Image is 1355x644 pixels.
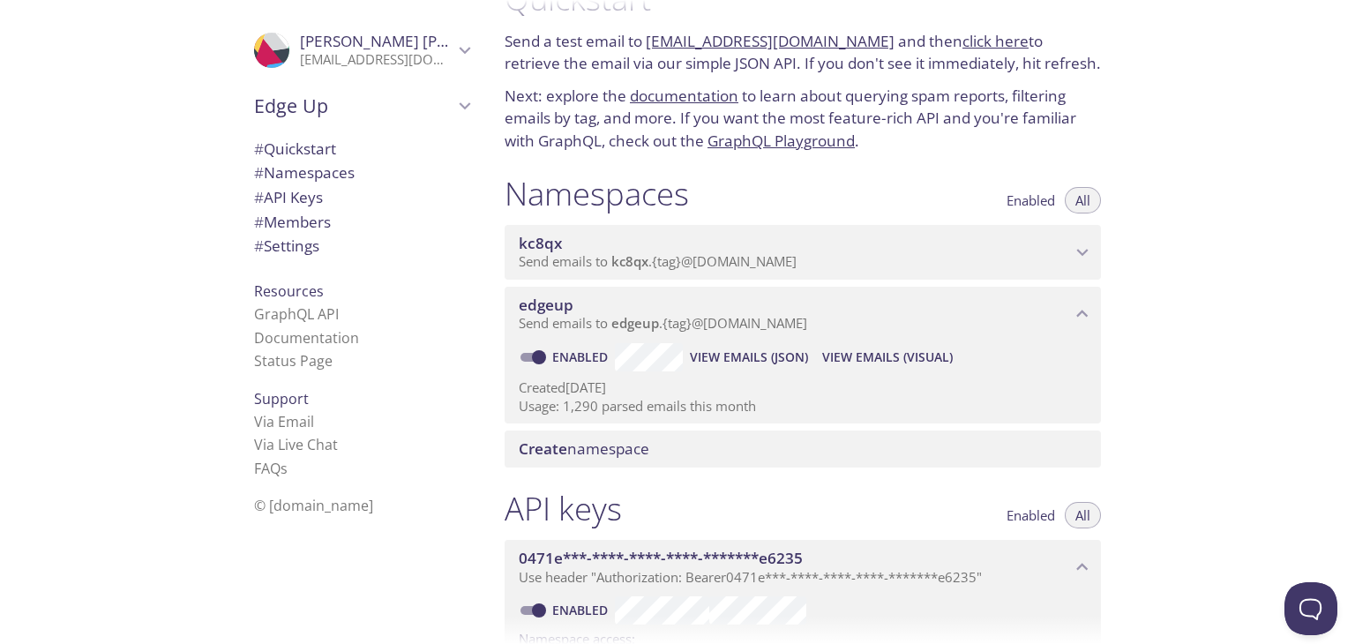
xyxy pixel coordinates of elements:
span: Edge Up [254,94,453,118]
div: Edge Up [240,83,483,129]
div: Namespaces [240,161,483,185]
span: edgeup [519,295,573,315]
span: Support [254,389,309,408]
span: Send emails to . {tag} @[DOMAIN_NAME] [519,252,797,270]
span: Members [254,212,331,232]
iframe: Help Scout Beacon - Open [1284,582,1337,635]
span: Resources [254,281,324,301]
span: namespace [519,438,649,459]
div: Team Settings [240,234,483,258]
span: edgeup [611,314,659,332]
span: View Emails (Visual) [822,347,953,368]
button: View Emails (JSON) [683,343,815,371]
span: # [254,187,264,207]
div: Aaquib suhail [240,21,483,79]
button: View Emails (Visual) [815,343,960,371]
div: Create namespace [505,431,1101,468]
span: kc8qx [519,233,562,253]
button: Enabled [996,187,1066,213]
span: # [254,139,264,159]
div: kc8qx namespace [505,225,1101,280]
div: Quickstart [240,137,483,161]
span: © [DOMAIN_NAME] [254,496,373,515]
a: GraphQL API [254,304,339,324]
p: Created [DATE] [519,378,1087,397]
button: Enabled [996,502,1066,528]
p: [EMAIL_ADDRESS][DOMAIN_NAME] [300,51,453,69]
a: Enabled [550,348,615,365]
a: Via Email [254,412,314,431]
span: Namespaces [254,162,355,183]
button: All [1065,187,1101,213]
span: View Emails (JSON) [690,347,808,368]
button: All [1065,502,1101,528]
a: [EMAIL_ADDRESS][DOMAIN_NAME] [646,31,895,51]
a: GraphQL Playground [707,131,855,151]
div: edgeup namespace [505,287,1101,341]
span: Send emails to . {tag} @[DOMAIN_NAME] [519,314,807,332]
a: documentation [630,86,738,106]
span: [PERSON_NAME] [PERSON_NAME] [300,31,542,51]
span: API Keys [254,187,323,207]
a: click here [962,31,1029,51]
a: FAQ [254,459,288,478]
p: Send a test email to and then to retrieve the email via our simple JSON API. If you don't see it ... [505,30,1101,75]
a: Status Page [254,351,333,371]
span: Quickstart [254,139,336,159]
span: s [281,459,288,478]
span: Create [519,438,567,459]
span: # [254,162,264,183]
a: Enabled [550,602,615,618]
p: Usage: 1,290 parsed emails this month [519,397,1087,416]
a: Via Live Chat [254,435,338,454]
h1: API keys [505,489,622,528]
span: # [254,236,264,256]
span: # [254,212,264,232]
h1: Namespaces [505,174,689,213]
span: Settings [254,236,319,256]
span: kc8qx [611,252,648,270]
p: Next: explore the to learn about querying spam reports, filtering emails by tag, and more. If you... [505,85,1101,153]
div: Members [240,210,483,235]
a: Documentation [254,328,359,348]
div: API Keys [240,185,483,210]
